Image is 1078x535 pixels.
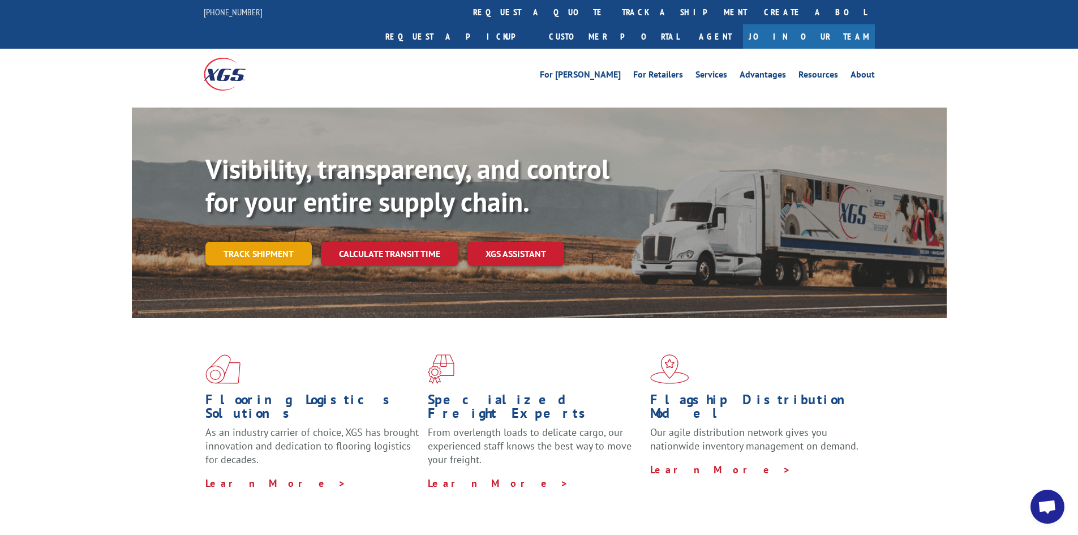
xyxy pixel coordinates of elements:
[428,426,642,476] p: From overlength loads to delicate cargo, our experienced staff knows the best way to move your fr...
[428,393,642,426] h1: Specialized Freight Experts
[205,393,419,426] h1: Flooring Logistics Solutions
[428,354,454,384] img: xgs-icon-focused-on-flooring-red
[650,393,864,426] h1: Flagship Distribution Model
[650,463,791,476] a: Learn More >
[205,477,346,490] a: Learn More >
[633,70,683,83] a: For Retailers
[540,24,688,49] a: Customer Portal
[650,354,689,384] img: xgs-icon-flagship-distribution-model-red
[695,70,727,83] a: Services
[688,24,743,49] a: Agent
[540,70,621,83] a: For [PERSON_NAME]
[205,242,312,266] a: Track shipment
[467,242,564,266] a: XGS ASSISTANT
[1030,490,1064,524] div: Open chat
[740,70,786,83] a: Advantages
[204,6,263,18] a: [PHONE_NUMBER]
[428,477,569,490] a: Learn More >
[205,354,240,384] img: xgs-icon-total-supply-chain-intelligence-red
[851,70,875,83] a: About
[798,70,838,83] a: Resources
[377,24,540,49] a: Request a pickup
[205,151,609,219] b: Visibility, transparency, and control for your entire supply chain.
[743,24,875,49] a: Join Our Team
[650,426,858,452] span: Our agile distribution network gives you nationwide inventory management on demand.
[205,426,419,466] span: As an industry carrier of choice, XGS has brought innovation and dedication to flooring logistics...
[321,242,458,266] a: Calculate transit time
